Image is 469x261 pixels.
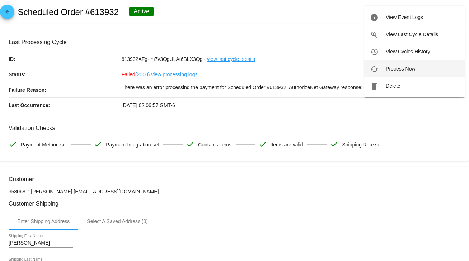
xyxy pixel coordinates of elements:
[386,83,400,89] span: Delete
[386,49,430,54] span: View Cycles History
[370,13,379,22] mat-icon: info
[370,48,379,56] mat-icon: history
[370,30,379,39] mat-icon: zoom_in
[370,65,379,73] mat-icon: cached
[386,66,415,72] span: Process Now
[386,32,438,37] span: View Last Cycle Details
[386,14,423,20] span: View Event Logs
[370,82,379,91] mat-icon: delete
